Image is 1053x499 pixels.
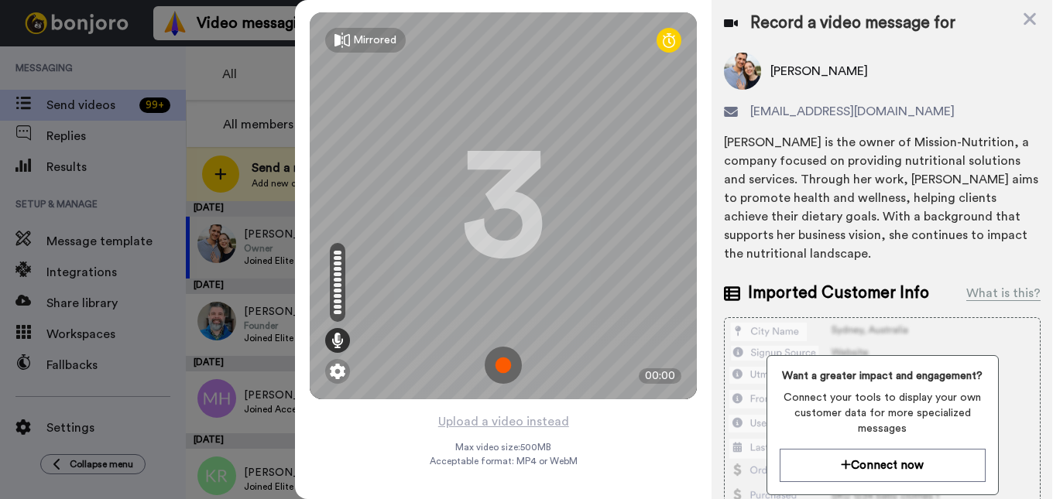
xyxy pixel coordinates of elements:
[639,368,681,384] div: 00:00
[455,441,551,453] span: Max video size: 500 MB
[748,282,929,305] span: Imported Customer Info
[780,449,986,482] button: Connect now
[485,347,522,384] img: ic_record_start.svg
[461,148,546,264] div: 3
[724,133,1041,263] div: [PERSON_NAME] is the owner of Mission-Nutrition, a company focused on providing nutritional solut...
[330,364,345,379] img: ic_gear.svg
[966,284,1041,302] div: What is this?
[780,390,986,436] span: Connect your tools to display your own customer data for more specialized messages
[750,102,955,121] span: [EMAIL_ADDRESS][DOMAIN_NAME]
[430,455,578,467] span: Acceptable format: MP4 or WebM
[780,368,986,384] span: Want a greater impact and engagement?
[434,412,574,432] button: Upload a video instead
